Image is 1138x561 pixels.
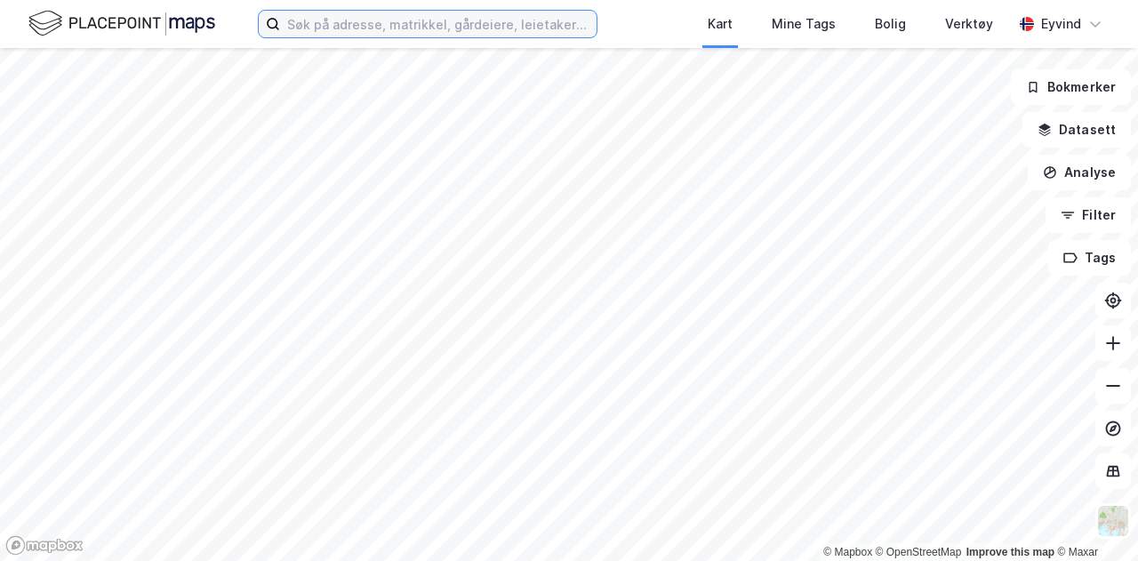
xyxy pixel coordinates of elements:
div: Verktøy [945,13,993,35]
iframe: Chat Widget [1049,476,1138,561]
div: Kontrollprogram for chat [1049,476,1138,561]
img: logo.f888ab2527a4732fd821a326f86c7f29.svg [28,8,215,39]
div: Bolig [875,13,906,35]
input: Søk på adresse, matrikkel, gårdeiere, leietakere eller personer [280,11,597,37]
div: Mine Tags [772,13,836,35]
div: Kart [708,13,733,35]
div: Eyvind [1041,13,1081,35]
